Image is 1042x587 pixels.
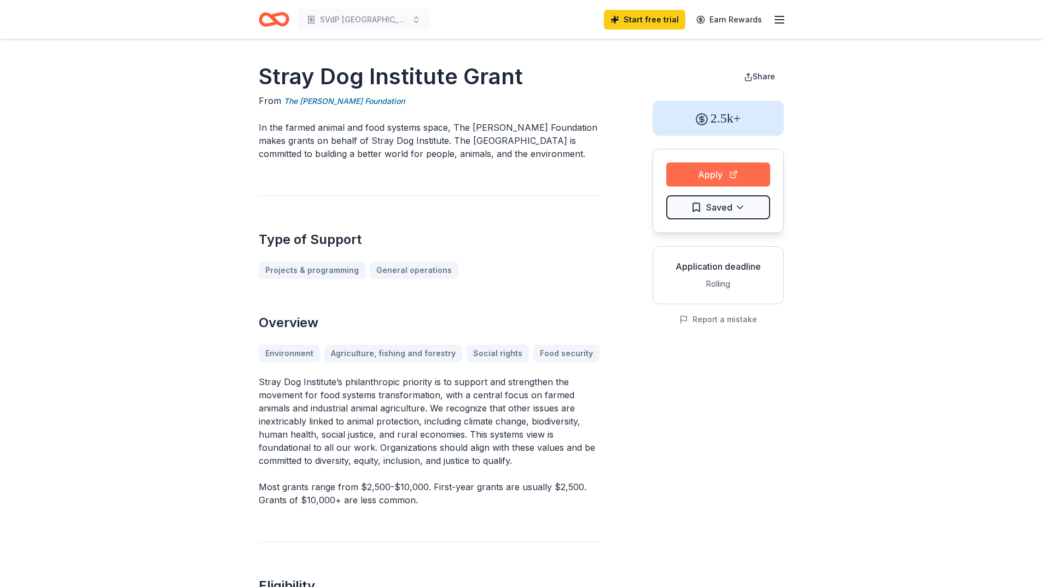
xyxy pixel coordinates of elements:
[666,195,770,219] button: Saved
[320,13,408,26] span: SVdP [GEOGRAPHIC_DATA]
[259,375,600,467] p: Stray Dog Institute’s philanthropic priority is to support and strengthen the movement for food s...
[662,277,775,290] div: Rolling
[298,9,429,31] button: SVdP [GEOGRAPHIC_DATA]
[259,314,600,332] h2: Overview
[690,10,769,30] a: Earn Rewards
[679,313,757,326] button: Report a mistake
[259,61,600,92] h1: Stray Dog Institute Grant
[284,95,405,108] a: The [PERSON_NAME] Foundation
[662,260,775,273] div: Application deadline
[753,72,775,81] span: Share
[259,480,600,507] p: Most grants range from $2,500-$10,000. First-year grants are usually $2,500. Grants of $10,000+ a...
[259,121,600,160] p: In the farmed animal and food systems space, The [PERSON_NAME] Foundation makes grants on behalf ...
[259,261,365,279] a: Projects & programming
[735,66,784,88] button: Share
[653,101,784,136] div: 2.5k+
[259,231,600,248] h2: Type of Support
[706,200,732,214] span: Saved
[666,162,770,187] button: Apply
[604,10,685,30] a: Start free trial
[259,94,600,108] div: From
[370,261,458,279] a: General operations
[259,7,289,32] a: Home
